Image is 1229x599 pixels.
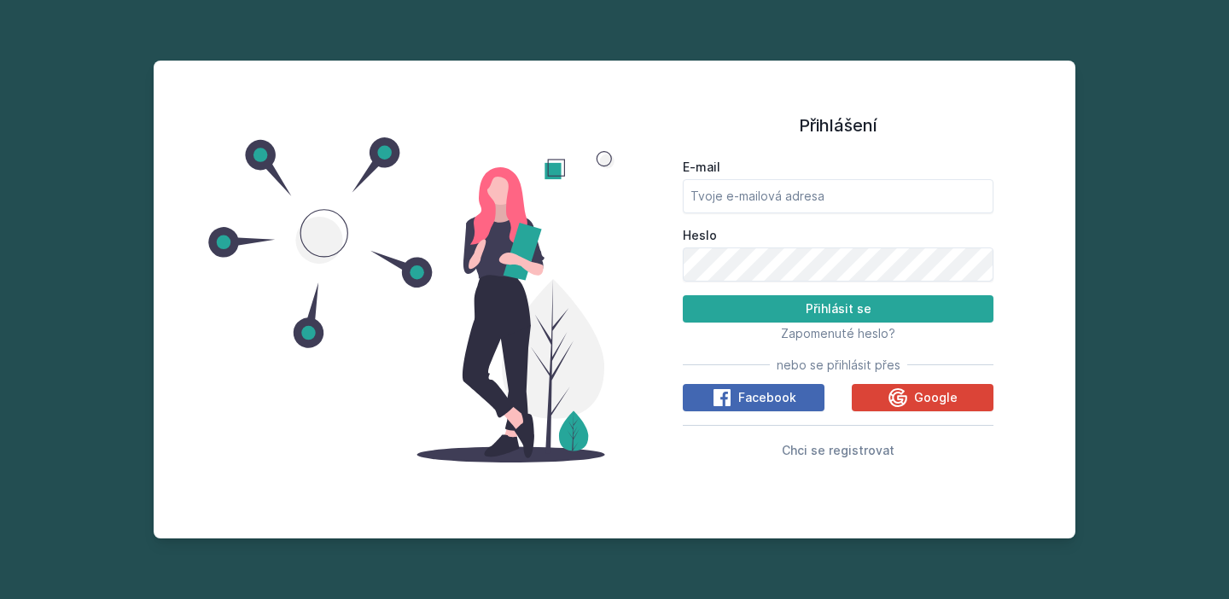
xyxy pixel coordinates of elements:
button: Chci se registrovat [782,439,894,460]
input: Tvoje e-mailová adresa [683,179,993,213]
button: Google [852,384,993,411]
button: Facebook [683,384,824,411]
h1: Přihlášení [683,113,993,138]
label: E-mail [683,159,993,176]
span: Zapomenuté heslo? [781,326,895,340]
span: nebo se přihlásit přes [777,357,900,374]
span: Chci se registrovat [782,443,894,457]
span: Google [914,389,958,406]
span: Facebook [738,389,796,406]
label: Heslo [683,227,993,244]
button: Přihlásit se [683,295,993,323]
